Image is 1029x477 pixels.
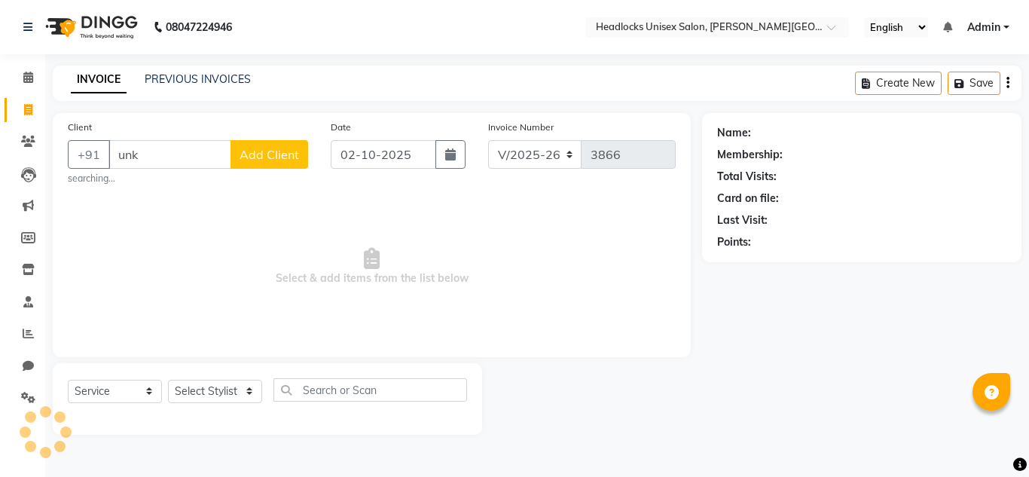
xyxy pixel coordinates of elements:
label: Invoice Number [488,121,554,134]
button: Create New [855,72,942,95]
iframe: chat widget [966,417,1014,462]
div: Card on file: [717,191,779,206]
input: Search by Name/Mobile/Email/Code [108,140,231,169]
span: Select & add items from the list below [68,191,676,342]
a: PREVIOUS INVOICES [145,72,251,86]
b: 08047224946 [166,6,232,48]
input: Search or Scan [273,378,467,402]
div: Points: [717,234,751,250]
button: +91 [68,140,110,169]
img: logo [38,6,142,48]
div: Membership: [717,147,783,163]
div: Last Visit: [717,213,768,228]
div: Total Visits: [717,169,777,185]
div: Name: [717,125,751,141]
button: Add Client [231,140,308,169]
small: searching... [68,172,308,185]
span: Add Client [240,147,299,162]
label: Date [331,121,351,134]
label: Client [68,121,92,134]
button: Save [948,72,1000,95]
a: INVOICE [71,66,127,93]
span: Admin [967,20,1000,35]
